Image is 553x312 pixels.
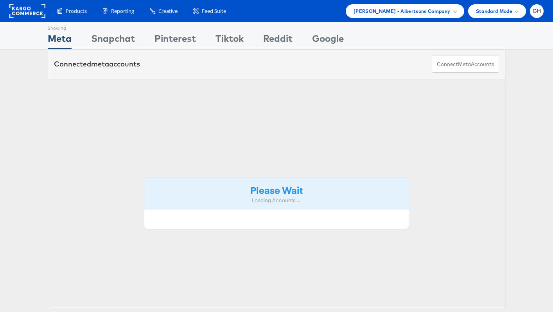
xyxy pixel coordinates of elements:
span: [PERSON_NAME] - Albertsons Company [354,7,451,15]
span: Products [66,7,87,15]
span: Feed Suite [202,7,226,15]
div: Snapchat [91,32,135,49]
span: meta [458,61,471,68]
span: Creative [158,7,178,15]
div: Pinterest [154,32,196,49]
div: Reddit [263,32,293,49]
div: Google [312,32,344,49]
span: GH [533,9,541,14]
div: Connected accounts [54,59,140,69]
strong: Please Wait [250,183,303,196]
div: Loading Accounts .... [150,197,403,204]
span: Reporting [111,7,134,15]
div: Tiktok [215,32,244,49]
div: Showing [48,22,72,32]
button: ConnectmetaAccounts [432,56,499,73]
span: Standard Mode [476,7,512,15]
div: Meta [48,32,72,49]
span: meta [91,59,109,68]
